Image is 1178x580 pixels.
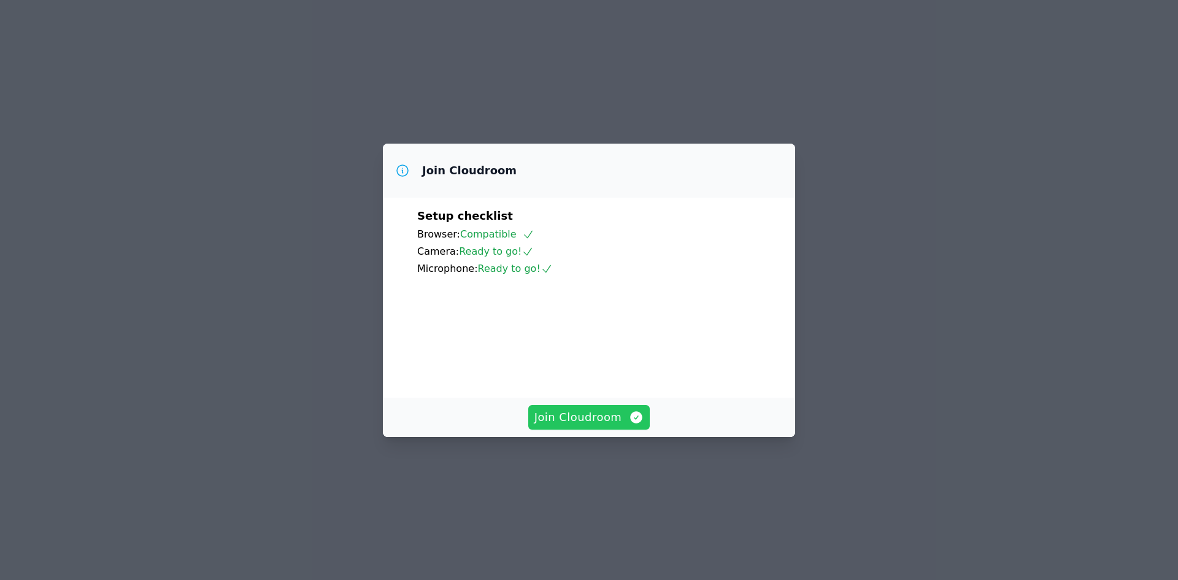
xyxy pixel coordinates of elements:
[417,228,460,240] span: Browser:
[528,405,650,430] button: Join Cloudroom
[422,163,517,178] h3: Join Cloudroom
[534,409,644,426] span: Join Cloudroom
[417,246,459,257] span: Camera:
[459,246,534,257] span: Ready to go!
[417,209,513,222] span: Setup checklist
[478,263,553,274] span: Ready to go!
[460,228,534,240] span: Compatible
[417,263,478,274] span: Microphone:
